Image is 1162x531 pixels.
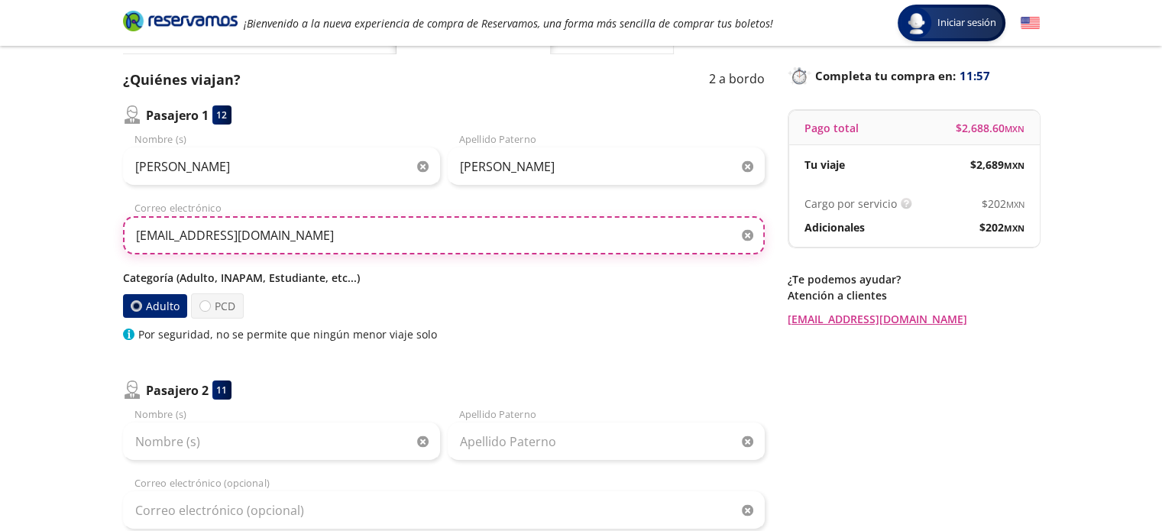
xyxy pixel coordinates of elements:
[804,219,865,235] p: Adicionales
[123,491,765,529] input: Correo electrónico (opcional)
[970,157,1024,173] span: $ 2,689
[804,196,897,212] p: Cargo por servicio
[123,9,238,37] a: Brand Logo
[960,67,990,85] span: 11:57
[448,147,765,186] input: Apellido Paterno
[448,423,765,461] input: Apellido Paterno
[123,9,238,32] i: Brand Logo
[1006,199,1024,210] small: MXN
[212,380,231,400] div: 11
[788,287,1040,303] p: Atención a clientes
[244,16,773,31] em: ¡Bienvenido a la nueva experiencia de compra de Reservamos, una forma más sencilla de comprar tus...
[123,270,765,286] p: Categoría (Adulto, INAPAM, Estudiante, etc...)
[138,326,437,342] p: Por seguridad, no se permite que ningún menor viaje solo
[788,65,1040,86] p: Completa tu compra en :
[123,423,440,461] input: Nombre (s)
[123,147,440,186] input: Nombre (s)
[979,219,1024,235] span: $ 202
[1073,442,1147,516] iframe: Messagebird Livechat Widget
[804,120,859,136] p: Pago total
[1004,222,1024,234] small: MXN
[191,293,244,319] label: PCD
[1004,160,1024,171] small: MXN
[804,157,845,173] p: Tu viaje
[123,216,765,254] input: Correo electrónico
[1005,123,1024,134] small: MXN
[709,70,765,90] p: 2 a bordo
[146,381,209,400] p: Pasajero 2
[212,105,231,125] div: 12
[956,120,1024,136] span: $ 2,688.60
[1021,14,1040,33] button: English
[122,294,186,318] label: Adulto
[982,196,1024,212] span: $ 202
[123,70,241,90] p: ¿Quiénes viajan?
[788,311,1040,327] a: [EMAIL_ADDRESS][DOMAIN_NAME]
[146,106,209,125] p: Pasajero 1
[931,15,1002,31] span: Iniciar sesión
[788,271,1040,287] p: ¿Te podemos ayudar?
